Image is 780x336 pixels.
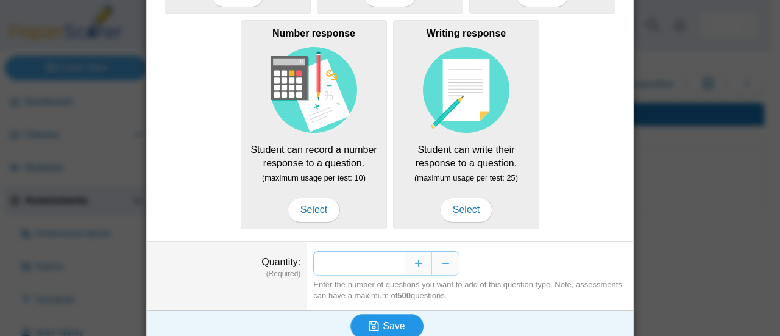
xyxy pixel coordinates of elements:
[440,198,492,222] span: Select
[262,173,366,182] small: (maximum usage per test: 10)
[261,257,300,267] label: Quantity
[432,251,459,276] button: Decrease
[313,279,627,301] div: Enter the number of questions you want to add of this question type. Note, assessments can have a...
[288,198,340,222] span: Select
[397,291,411,300] b: 500
[414,173,518,182] small: (maximum usage per test: 25)
[423,47,509,134] img: item-type-writing-response.svg
[383,321,405,331] span: Save
[241,20,387,229] div: Student can record a number response to a question.
[427,28,506,38] b: Writing response
[153,269,300,279] dfn: (Required)
[271,47,357,134] img: item-type-number-response.svg
[405,251,432,276] button: Increase
[393,20,539,229] div: Student can write their response to a question.
[272,28,355,38] b: Number response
